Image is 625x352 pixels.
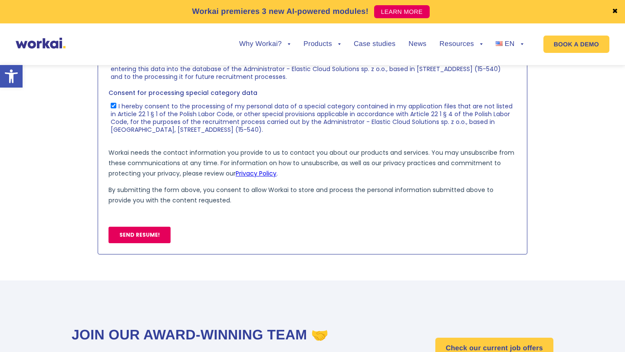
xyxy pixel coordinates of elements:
input: I hereby consent to the processing of the personal data I have provided during the recruitment pr... [2,239,8,244]
span: Mobile phone number [204,36,273,44]
a: Products [303,41,341,48]
a: News [408,41,426,48]
a: BOOK A DEMO [543,36,609,53]
a: LEARN MORE [374,5,430,18]
span: EN [505,40,515,48]
span: I hereby consent to the processing of my personal data of a special category contained in my appl... [2,283,404,315]
span: I hereby consent to the processing of the personal data I have provided during the recruitment pr... [2,238,392,262]
a: Case studies [354,41,395,48]
input: Last name [204,10,405,28]
h2: Join our award-winning team 🤝 [72,326,348,344]
input: Phone [204,46,405,63]
a: ✖ [612,8,618,15]
p: Workai premieres 3 new AI-powered modules! [192,6,368,17]
a: Why Workai? [239,41,290,48]
a: Resources [440,41,483,48]
input: I hereby consent to the processing of my personal data of a special category contained in my appl... [2,284,8,290]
